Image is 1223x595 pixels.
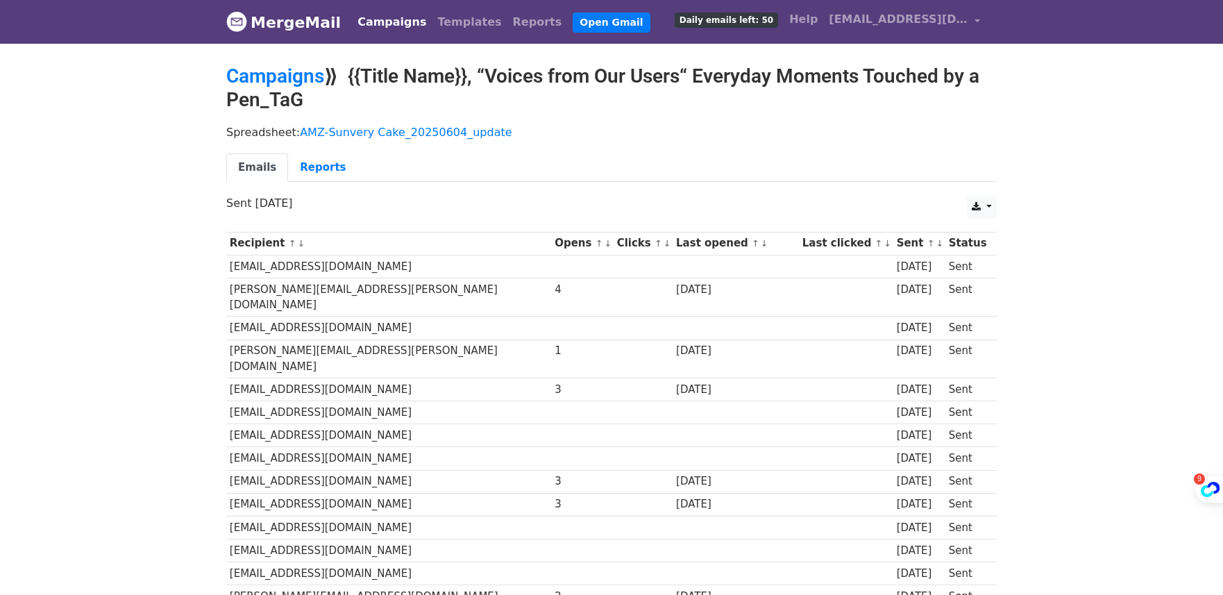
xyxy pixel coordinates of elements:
[226,65,997,111] h2: ⟫ {{Title Name}}, “Voices from Our Users“ Everyday Moments Touched by a Pen_TaG
[555,496,610,512] div: 3
[226,125,997,140] p: Spreadsheet:
[226,401,551,424] td: [EMAIL_ADDRESS][DOMAIN_NAME]
[897,320,943,336] div: [DATE]
[655,238,662,249] a: ↑
[752,238,759,249] a: ↑
[226,196,997,210] p: Sent [DATE]
[945,447,990,470] td: Sent
[226,278,551,317] td: [PERSON_NAME][EMAIL_ADDRESS][PERSON_NAME][DOMAIN_NAME]
[226,11,247,32] img: MergeMail logo
[226,493,551,516] td: [EMAIL_ADDRESS][DOMAIN_NAME]
[226,255,551,278] td: [EMAIL_ADDRESS][DOMAIN_NAME]
[897,259,943,275] div: [DATE]
[945,340,990,378] td: Sent
[897,428,943,444] div: [DATE]
[945,232,990,255] th: Status
[945,401,990,424] td: Sent
[945,539,990,562] td: Sent
[676,496,795,512] div: [DATE]
[897,566,943,582] div: [DATE]
[945,493,990,516] td: Sent
[226,378,551,401] td: [EMAIL_ADDRESS][DOMAIN_NAME]
[945,424,990,447] td: Sent
[897,343,943,359] div: [DATE]
[555,282,610,298] div: 4
[664,238,671,249] a: ↓
[432,8,507,36] a: Templates
[927,238,935,249] a: ↑
[676,382,795,398] div: [DATE]
[897,496,943,512] div: [DATE]
[897,282,943,298] div: [DATE]
[555,382,610,398] div: 3
[897,520,943,536] div: [DATE]
[226,317,551,340] td: [EMAIL_ADDRESS][DOMAIN_NAME]
[673,232,799,255] th: Last opened
[676,343,795,359] div: [DATE]
[897,451,943,467] div: [DATE]
[573,12,650,33] a: Open Gmail
[226,65,324,87] a: Campaigns
[507,8,568,36] a: Reports
[226,516,551,539] td: [EMAIL_ADDRESS][DOMAIN_NAME]
[551,232,614,255] th: Opens
[596,238,603,249] a: ↑
[352,8,432,36] a: Campaigns
[823,6,986,38] a: [EMAIL_ADDRESS][DOMAIN_NAME]
[675,12,778,28] span: Daily emails left: 50
[288,153,357,182] a: Reports
[945,278,990,317] td: Sent
[226,470,551,493] td: [EMAIL_ADDRESS][DOMAIN_NAME]
[669,6,784,33] a: Daily emails left: 50
[226,8,341,37] a: MergeMail
[226,232,551,255] th: Recipient
[945,317,990,340] td: Sent
[676,474,795,489] div: [DATE]
[945,470,990,493] td: Sent
[884,238,891,249] a: ↓
[893,232,945,255] th: Sent
[604,238,611,249] a: ↓
[300,126,512,139] a: AMZ-Sunvery Cake_20250604_update
[226,562,551,585] td: [EMAIL_ADDRESS][DOMAIN_NAME]
[799,232,893,255] th: Last clicked
[761,238,768,249] a: ↓
[945,378,990,401] td: Sent
[226,424,551,447] td: [EMAIL_ADDRESS][DOMAIN_NAME]
[945,255,990,278] td: Sent
[829,11,968,28] span: [EMAIL_ADDRESS][DOMAIN_NAME]
[897,382,943,398] div: [DATE]
[897,405,943,421] div: [DATE]
[226,447,551,470] td: [EMAIL_ADDRESS][DOMAIN_NAME]
[875,238,883,249] a: ↑
[614,232,673,255] th: Clicks
[226,153,288,182] a: Emails
[555,474,610,489] div: 3
[297,238,305,249] a: ↓
[289,238,296,249] a: ↑
[897,543,943,559] div: [DATE]
[555,343,610,359] div: 1
[226,539,551,562] td: [EMAIL_ADDRESS][DOMAIN_NAME]
[897,474,943,489] div: [DATE]
[784,6,823,33] a: Help
[936,238,943,249] a: ↓
[945,516,990,539] td: Sent
[676,282,795,298] div: [DATE]
[226,340,551,378] td: [PERSON_NAME][EMAIL_ADDRESS][PERSON_NAME][DOMAIN_NAME]
[945,562,990,585] td: Sent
